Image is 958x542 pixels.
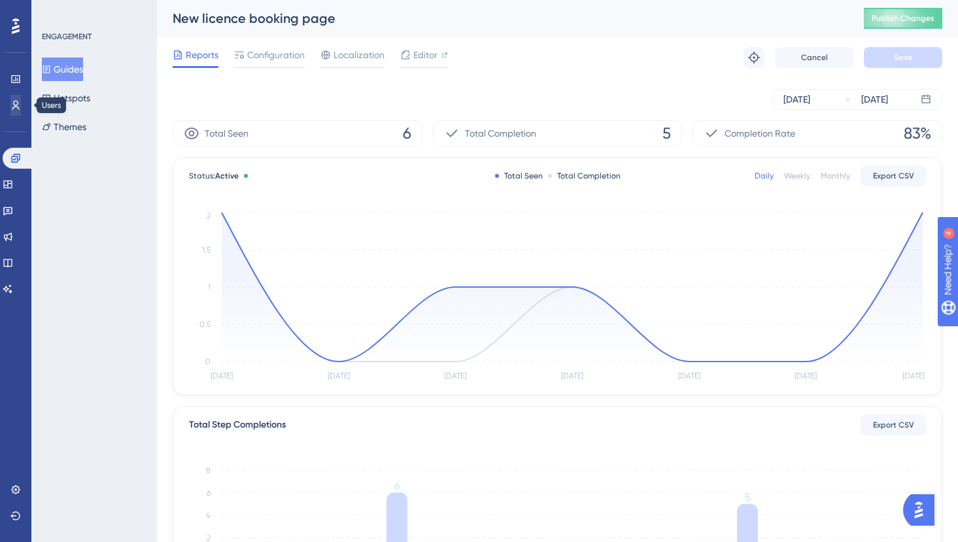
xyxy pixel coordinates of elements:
[189,417,286,433] div: Total Step Completions
[207,488,211,498] tspan: 6
[205,357,211,366] tspan: 0
[42,115,86,139] button: Themes
[861,165,926,186] button: Export CSV
[902,371,925,381] tspan: [DATE]
[873,420,914,430] span: Export CSV
[745,491,751,503] tspan: 5
[548,171,621,181] div: Total Completion
[205,126,248,141] span: Total Seen
[186,47,218,63] span: Reports
[904,123,931,144] span: 83%
[215,171,239,180] span: Active
[861,92,888,107] div: [DATE]
[328,371,350,381] tspan: [DATE]
[206,466,211,475] tspan: 8
[864,47,942,68] button: Save
[173,9,831,27] div: New licence booking page
[42,58,83,81] button: Guides
[784,171,810,181] div: Weekly
[208,282,211,292] tspan: 1
[795,371,817,381] tspan: [DATE]
[861,415,926,435] button: Export CSV
[211,371,233,381] tspan: [DATE]
[394,480,400,492] tspan: 6
[495,171,543,181] div: Total Seen
[334,47,385,63] span: Localization
[247,47,305,63] span: Configuration
[678,371,700,381] tspan: [DATE]
[444,371,466,381] tspan: [DATE]
[465,126,536,141] span: Total Completion
[403,123,411,144] span: 6
[31,3,82,19] span: Need Help?
[561,371,583,381] tspan: [DATE]
[783,92,810,107] div: [DATE]
[903,490,942,530] iframe: UserGuiding AI Assistant Launcher
[206,511,211,520] tspan: 4
[199,320,211,329] tspan: 0.5
[662,123,671,144] span: 5
[189,171,239,181] span: Status:
[202,245,211,254] tspan: 1.5
[894,52,912,63] span: Save
[873,171,914,181] span: Export CSV
[864,8,942,29] button: Publish Changes
[755,171,774,181] div: Daily
[42,86,90,110] button: Hotspots
[725,126,795,141] span: Completion Rate
[413,47,437,63] span: Editor
[801,52,828,63] span: Cancel
[775,47,853,68] button: Cancel
[872,13,934,24] span: Publish Changes
[821,171,850,181] div: Monthly
[42,31,92,42] div: ENGAGEMENT
[207,211,211,220] tspan: 2
[91,7,95,17] div: 4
